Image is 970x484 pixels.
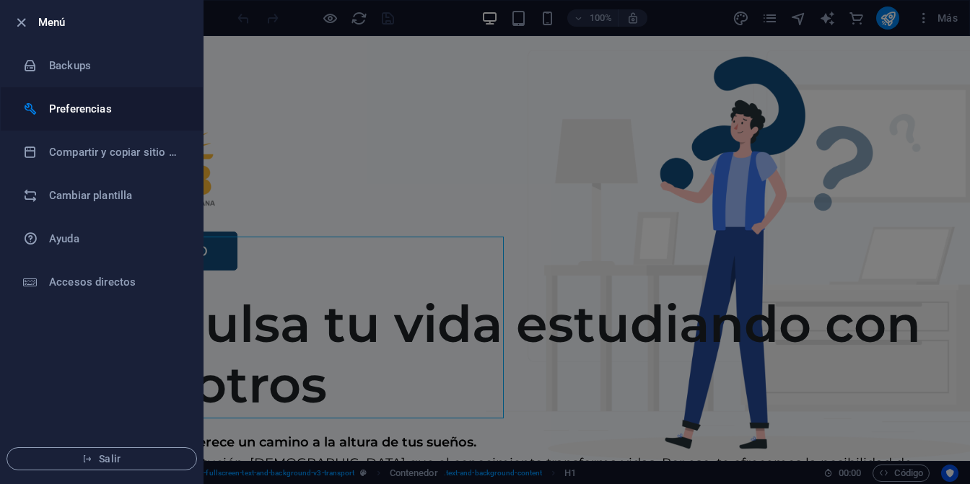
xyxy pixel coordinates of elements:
[49,230,183,247] h6: Ayuda
[38,14,191,31] h6: Menú
[49,273,183,291] h6: Accesos directos
[19,453,185,465] span: Salir
[6,447,197,470] button: Salir
[49,187,183,204] h6: Cambiar plantilla
[49,100,183,118] h6: Preferencias
[1,217,203,260] a: Ayuda
[49,57,183,74] h6: Backups
[49,144,183,161] h6: Compartir y copiar sitio web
